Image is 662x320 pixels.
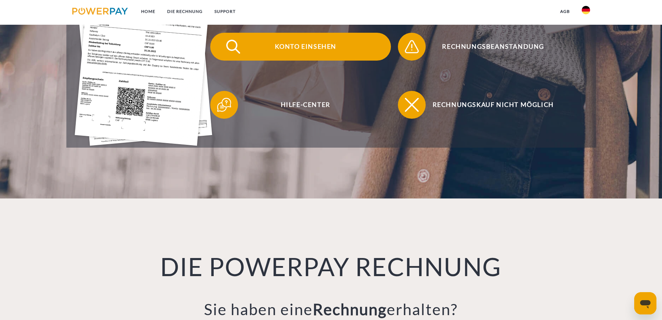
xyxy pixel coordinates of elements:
[634,292,656,314] iframe: Schaltfläche zum Öffnen des Messaging-Fensters
[72,8,128,15] img: logo-powerpay.svg
[408,91,578,119] span: Rechnungskauf nicht möglich
[220,91,391,119] span: Hilfe-Center
[220,33,391,61] span: Konto einsehen
[210,33,391,61] button: Konto einsehen
[313,300,387,319] b: Rechnung
[408,33,578,61] span: Rechnungsbeanstandung
[135,5,161,18] a: Home
[210,91,391,119] button: Hilfe-Center
[554,5,576,18] a: agb
[582,6,590,14] img: de
[215,96,233,114] img: qb_help.svg
[403,38,420,55] img: qb_warning.svg
[398,91,579,119] button: Rechnungskauf nicht möglich
[161,5,209,18] a: DIE RECHNUNG
[224,38,242,55] img: qb_search.svg
[403,96,420,114] img: qb_close.svg
[398,33,579,61] button: Rechnungsbeanstandung
[88,251,575,282] h1: DIE POWERPAY RECHNUNG
[209,5,242,18] a: SUPPORT
[88,299,575,319] h3: Sie haben eine erhalten?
